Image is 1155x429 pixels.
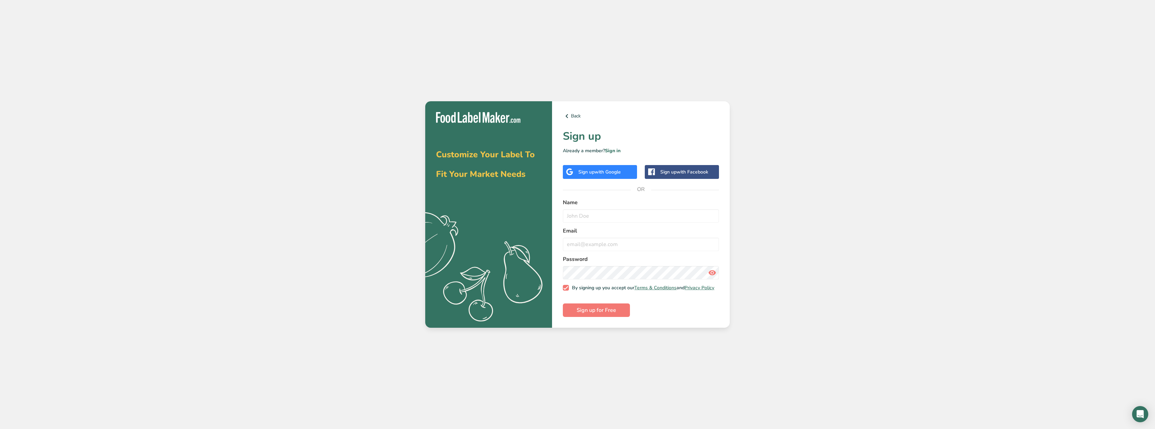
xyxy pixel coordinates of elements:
div: Sign up [660,168,708,176]
label: Name [563,198,719,207]
input: John Doe [563,209,719,223]
div: Open Intercom Messenger [1132,406,1148,422]
label: Email [563,227,719,235]
span: with Facebook [676,169,708,175]
a: Sign in [605,148,620,154]
h1: Sign up [563,128,719,144]
p: Already a member? [563,147,719,154]
a: Terms & Conditions [634,285,676,291]
label: Password [563,255,719,263]
a: Back [563,112,719,120]
span: with Google [595,169,621,175]
input: email@example.com [563,238,719,251]
button: Sign up for Free [563,303,630,317]
span: Sign up for Free [577,306,616,314]
a: Privacy Policy [685,285,714,291]
div: Sign up [578,168,621,176]
img: Food Label Maker [436,112,520,123]
span: By signing up you accept our and [569,285,715,291]
span: Customize Your Label To Fit Your Market Needs [436,149,535,180]
span: OR [631,179,651,199]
